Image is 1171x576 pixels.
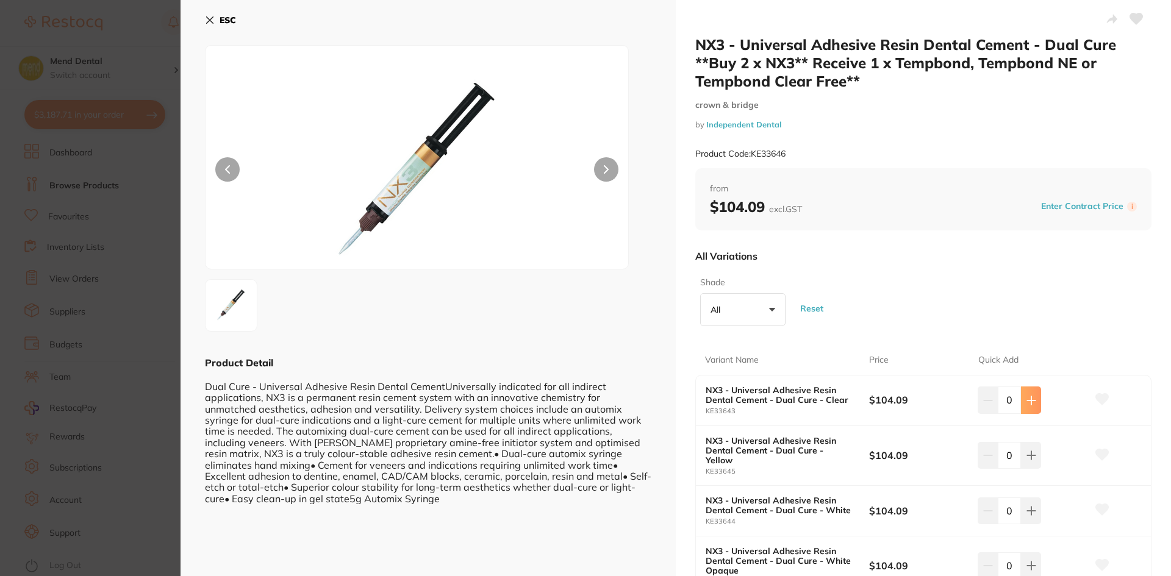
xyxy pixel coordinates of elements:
[700,277,782,289] label: Shade
[1127,202,1137,212] label: i
[1037,201,1127,212] button: Enter Contract Price
[706,496,853,515] b: NX3 - Universal Adhesive Resin Dental Cement - Dual Cure - White
[220,15,236,26] b: ESC
[869,393,967,407] b: $104.09
[769,204,802,215] span: excl. GST
[797,286,827,331] button: Reset
[706,517,869,525] small: KE33644
[695,250,757,262] p: All Variations
[205,369,651,504] div: Dual Cure - Universal Adhesive Resin Dental CementUniversally indicated for all indirect applicat...
[710,183,1137,195] span: from
[706,385,853,405] b: NX3 - Universal Adhesive Resin Dental Cement - Dual Cure - Clear
[706,468,869,475] small: KE33645
[706,436,853,465] b: NX3 - Universal Adhesive Resin Dental Cement - Dual Cure - Yellow
[205,357,273,369] b: Product Detail
[695,149,786,159] small: Product Code: KE33646
[710,197,802,216] b: $104.09
[869,559,967,572] b: $104.09
[869,449,967,462] b: $104.09
[706,119,781,129] a: Independent Dental
[695,35,1151,90] h2: NX3 - Universal Adhesive Resin Dental Cement - Dual Cure **Buy 2 x NX3** Receive 1 x Tempbond, Te...
[290,76,544,269] img: dGg9MTkyMA
[705,354,759,366] p: Variant Name
[695,120,1151,129] small: by
[869,354,889,366] p: Price
[711,304,725,315] p: All
[706,546,853,575] b: NX3 - Universal Adhesive Resin Dental Cement - Dual Cure - White Opaque
[869,504,967,517] b: $104.09
[700,293,786,326] button: All
[205,10,236,30] button: ESC
[978,354,1019,366] p: Quick Add
[695,100,1151,110] small: crown & bridge
[209,283,253,327] img: dGg9MTkyMA
[706,407,869,415] small: KE33643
